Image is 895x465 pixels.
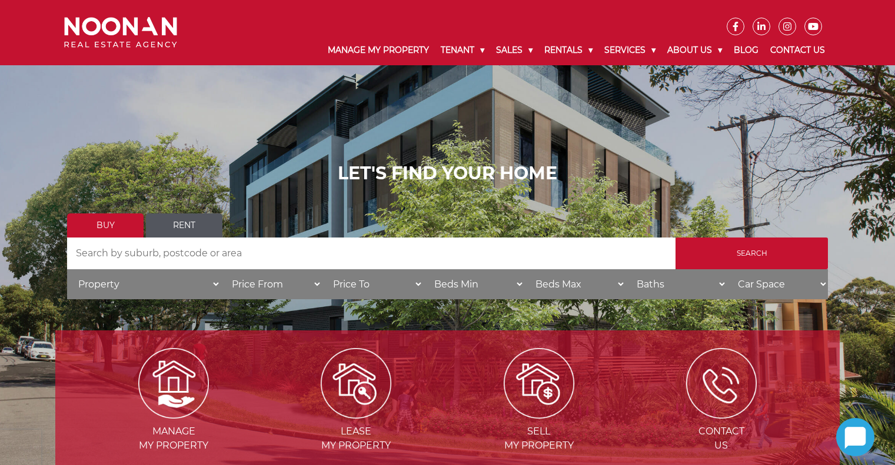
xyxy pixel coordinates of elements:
[266,377,446,451] a: Lease my property Leasemy Property
[64,17,177,48] img: Noonan Real Estate Agency
[84,424,264,453] span: Manage my Property
[449,424,629,453] span: Sell my Property
[449,377,629,451] a: Sell my property Sellmy Property
[84,377,264,451] a: Manage my Property Managemy Property
[538,35,598,65] a: Rentals
[686,348,757,419] img: ICONS
[67,163,828,184] h1: LET'S FIND YOUR HOME
[504,348,574,419] img: Sell my property
[67,237,676,269] input: Search by suburb, postcode or area
[598,35,661,65] a: Services
[490,35,538,65] a: Sales
[322,35,435,65] a: Manage My Property
[146,213,222,237] a: Rent
[321,348,391,419] img: Lease my property
[435,35,490,65] a: Tenant
[661,35,728,65] a: About Us
[728,35,764,65] a: Blog
[138,348,209,419] img: Manage my Property
[764,35,831,65] a: Contact Us
[631,424,811,453] span: Contact Us
[631,377,811,451] a: ICONS ContactUs
[67,213,144,237] a: Buy
[676,237,828,269] input: Search
[266,424,446,453] span: Lease my Property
